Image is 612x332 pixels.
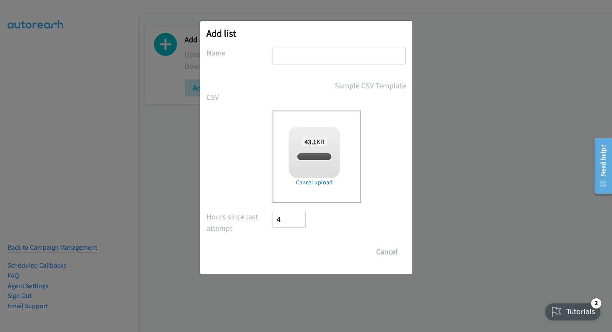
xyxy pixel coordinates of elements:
[588,132,612,200] iframe: Resource Center
[206,211,273,234] label: Hours since last attempt
[368,243,406,260] button: Cancel
[289,178,340,187] a: Cancel upload
[297,153,332,161] span: split_4(7).csv
[206,47,273,58] label: Name
[335,80,406,91] a: Sample CSV Template
[206,91,273,103] label: CSV
[302,137,327,146] span: KB
[206,27,406,39] h2: Add list
[540,295,606,326] iframe: Checklist
[305,137,316,146] strong: 43.1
